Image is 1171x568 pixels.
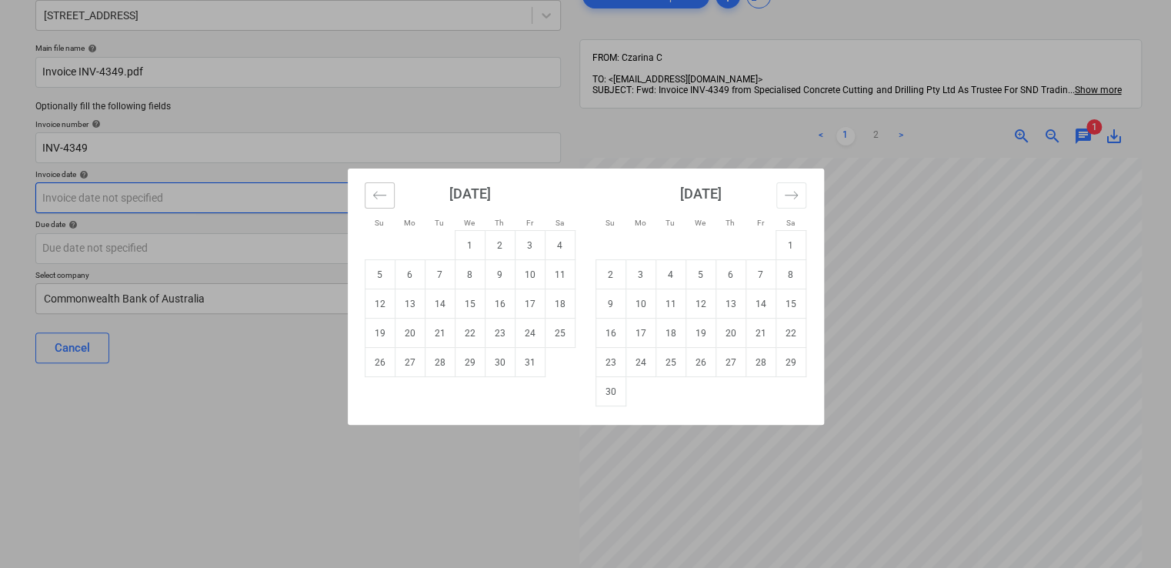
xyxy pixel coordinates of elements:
[726,219,735,227] small: Th
[666,219,675,227] small: Tu
[716,289,746,319] td: Thursday, November 13, 2025
[716,348,746,377] td: Thursday, November 27, 2025
[776,182,806,209] button: Move forward to switch to the next month.
[515,231,545,260] td: Friday, October 3, 2025
[464,219,475,227] small: We
[485,319,515,348] td: Thursday, October 23, 2025
[365,348,395,377] td: Sunday, October 26, 2025
[395,260,425,289] td: Monday, October 6, 2025
[776,260,806,289] td: Saturday, November 8, 2025
[626,348,656,377] td: Monday, November 24, 2025
[515,260,545,289] td: Friday, October 10, 2025
[365,319,395,348] td: Sunday, October 19, 2025
[455,231,485,260] td: Wednesday, October 1, 2025
[545,319,575,348] td: Saturday, October 25, 2025
[515,319,545,348] td: Friday, October 24, 2025
[596,348,626,377] td: Sunday, November 23, 2025
[545,231,575,260] td: Saturday, October 4, 2025
[455,289,485,319] td: Wednesday, October 15, 2025
[606,219,615,227] small: Su
[656,319,686,348] td: Tuesday, November 18, 2025
[395,289,425,319] td: Monday, October 13, 2025
[485,231,515,260] td: Thursday, October 2, 2025
[686,289,716,319] td: Wednesday, November 12, 2025
[425,260,455,289] td: Tuesday, October 7, 2025
[425,289,455,319] td: Tuesday, October 14, 2025
[686,260,716,289] td: Wednesday, November 5, 2025
[596,260,626,289] td: Sunday, November 2, 2025
[485,289,515,319] td: Thursday, October 16, 2025
[680,185,722,202] strong: [DATE]
[626,289,656,319] td: Monday, November 10, 2025
[626,260,656,289] td: Monday, November 3, 2025
[485,348,515,377] td: Thursday, October 30, 2025
[776,231,806,260] td: Saturday, November 1, 2025
[365,260,395,289] td: Sunday, October 5, 2025
[395,348,425,377] td: Monday, October 27, 2025
[686,319,716,348] td: Wednesday, November 19, 2025
[425,348,455,377] td: Tuesday, October 28, 2025
[596,377,626,406] td: Sunday, November 30, 2025
[596,319,626,348] td: Sunday, November 16, 2025
[656,289,686,319] td: Tuesday, November 11, 2025
[425,319,455,348] td: Tuesday, October 21, 2025
[515,289,545,319] td: Friday, October 17, 2025
[485,260,515,289] td: Thursday, October 9, 2025
[1094,494,1171,568] iframe: Chat Widget
[348,169,824,425] div: Calendar
[395,319,425,348] td: Monday, October 20, 2025
[786,219,795,227] small: Sa
[596,289,626,319] td: Sunday, November 9, 2025
[686,348,716,377] td: Wednesday, November 26, 2025
[656,348,686,377] td: Tuesday, November 25, 2025
[635,219,646,227] small: Mo
[746,319,776,348] td: Friday, November 21, 2025
[746,260,776,289] td: Friday, November 7, 2025
[776,348,806,377] td: Saturday, November 29, 2025
[776,289,806,319] td: Saturday, November 15, 2025
[449,185,491,202] strong: [DATE]
[495,219,504,227] small: Th
[746,348,776,377] td: Friday, November 28, 2025
[716,319,746,348] td: Thursday, November 20, 2025
[455,319,485,348] td: Wednesday, October 22, 2025
[545,260,575,289] td: Saturday, October 11, 2025
[776,319,806,348] td: Saturday, November 22, 2025
[435,219,444,227] small: Tu
[515,348,545,377] td: Friday, October 31, 2025
[455,260,485,289] td: Wednesday, October 8, 2025
[695,219,706,227] small: We
[746,289,776,319] td: Friday, November 14, 2025
[404,219,415,227] small: Mo
[545,289,575,319] td: Saturday, October 18, 2025
[716,260,746,289] td: Thursday, November 6, 2025
[526,219,533,227] small: Fr
[375,219,384,227] small: Su
[656,260,686,289] td: Tuesday, November 4, 2025
[626,319,656,348] td: Monday, November 17, 2025
[365,182,395,209] button: Move backward to switch to the previous month.
[365,289,395,319] td: Sunday, October 12, 2025
[555,219,564,227] small: Sa
[455,348,485,377] td: Wednesday, October 29, 2025
[757,219,764,227] small: Fr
